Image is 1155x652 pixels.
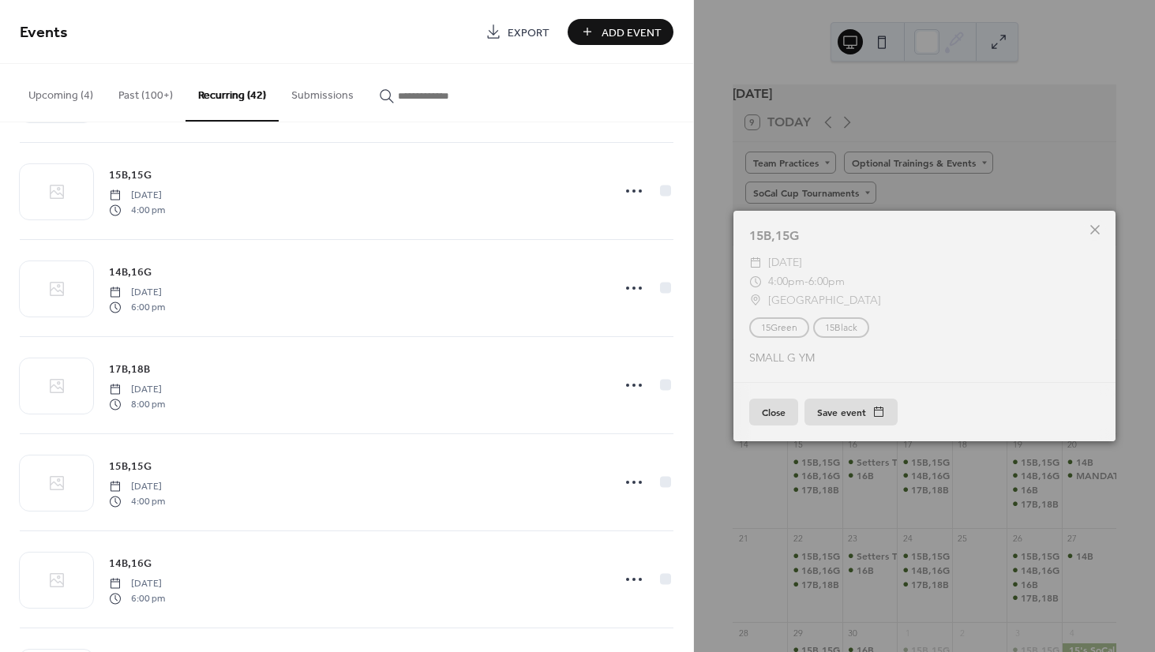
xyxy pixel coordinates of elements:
span: 4:00 pm [109,203,165,217]
span: 4:00pm [768,274,804,288]
a: 14B,16G [109,263,152,281]
span: Export [508,24,549,41]
span: Events [20,17,68,48]
span: [DATE] [109,383,165,397]
span: [DATE] [109,480,165,494]
span: [DATE] [109,189,165,203]
a: 15B,15G [109,166,152,184]
button: Upcoming (4) [16,64,106,120]
span: 6:00 pm [109,591,165,605]
button: Past (100+) [106,64,186,120]
span: [DATE] [109,577,165,591]
button: Close [749,399,798,425]
button: Add Event [568,19,673,45]
a: 17B,18B [109,360,150,378]
span: 14B,16G [109,556,152,572]
span: 17B,18B [109,362,150,378]
div: ​ [749,291,762,310]
div: 15B,15G [733,227,1116,245]
a: Export [474,19,561,45]
span: [DATE] [109,286,165,300]
span: 8:00 pm [109,397,165,411]
button: Submissions [279,64,366,120]
div: ​ [749,253,762,272]
span: 6:00pm [808,274,845,288]
a: 14B,16G [109,554,152,572]
span: - [804,274,808,288]
span: 15B,15G [109,459,152,475]
a: 15B,15G [109,457,152,475]
button: Recurring (42) [186,64,279,122]
div: SMALL G YM [733,350,1116,366]
span: Add Event [602,24,662,41]
span: 6:00 pm [109,300,165,314]
span: [GEOGRAPHIC_DATA] [768,291,881,310]
span: 15B,15G [109,167,152,184]
span: 4:00 pm [109,494,165,508]
span: 14B,16G [109,264,152,281]
button: Save event [804,399,898,425]
div: ​ [749,272,762,291]
span: [DATE] [768,253,802,272]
